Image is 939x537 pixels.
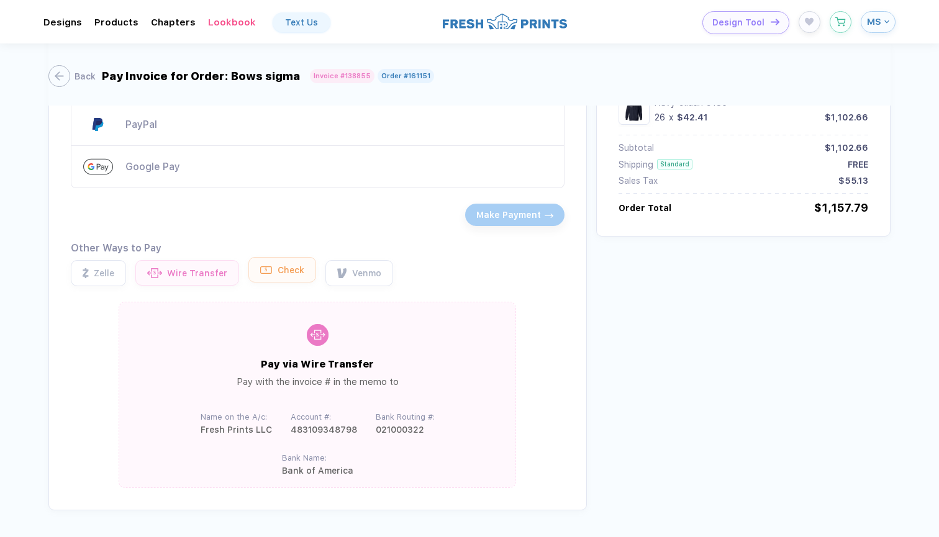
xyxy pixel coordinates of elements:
[825,143,868,153] div: $1,102.66
[352,268,381,278] div: Venmo
[94,268,114,278] div: Zelle
[771,19,779,25] img: icon
[619,176,658,186] div: Sales Tax
[838,176,868,186] div: $55.13
[201,425,272,435] div: Fresh Prints LLC
[125,119,552,130] div: Paying with PayPal
[825,112,868,122] div: $1,102.66
[376,425,435,435] div: 021000322
[443,12,567,31] img: logo
[325,260,393,286] button: Venmo
[291,425,357,435] div: 483109348798
[848,160,868,169] div: FREE
[867,16,881,27] span: MS
[657,159,692,169] div: Standard
[75,71,96,81] div: Back
[156,358,478,370] div: Pay via Wire Transfer
[94,17,138,28] div: ProductsToggle dropdown menu
[314,72,371,80] div: Invoice # 138855
[712,17,764,28] span: Design Tool
[102,70,300,83] div: Pay Invoice for Order: Bows sigma
[668,112,674,122] div: x
[278,265,304,275] div: Check
[71,104,565,146] div: Paying with PayPal
[622,97,646,122] img: 1760050397926gjcdr_nt_front.jpeg
[619,143,654,153] div: Subtotal
[125,161,552,173] div: Paying with Google Pay
[71,260,126,286] button: Zelle
[201,412,272,422] div: Name on the A/c:
[702,11,789,34] button: Design Toolicon
[282,466,353,476] div: Bank of America
[285,17,318,27] div: Text Us
[248,257,316,282] button: $ Check
[677,112,708,122] div: $42.41
[282,453,353,463] div: Bank Name:
[861,11,896,33] button: MS
[208,17,256,28] div: LookbookToggle dropdown menu chapters
[316,331,319,337] tspan: $
[376,412,435,422] div: Bank Routing #:
[156,376,478,387] div: Pay with the invoice # in the memo to
[655,112,665,122] div: 26
[153,270,156,276] tspan: $
[619,160,653,169] div: Shipping
[151,17,196,28] div: ChaptersToggle dropdown menu chapters
[71,242,565,254] div: Other Ways to Pay
[381,72,430,80] div: Order # 161151
[265,268,268,273] tspan: $
[208,17,256,28] div: Lookbook
[167,268,227,278] div: Wire Transfer
[48,65,96,87] button: Back
[135,260,239,286] button: $ Wire Transfer
[71,146,565,188] div: Paying with Google Pay
[273,12,330,32] a: Text Us
[43,17,82,28] div: DesignsToggle dropdown menu
[814,201,868,214] div: $1,157.79
[619,203,671,213] div: Order Total
[291,412,357,422] div: Account #:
